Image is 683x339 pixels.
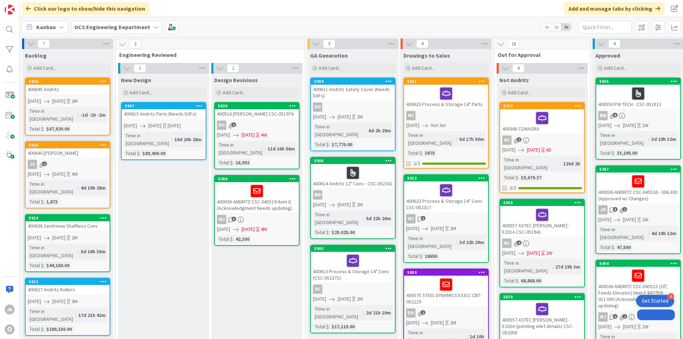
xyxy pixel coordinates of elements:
[214,102,300,169] a: 5839400516 [PERSON_NAME] CSC-051974DH[DATE][DATE]4WTime in [GEOGRAPHIC_DATA]:11d 16h 56mTotal $:1...
[527,249,540,257] span: [DATE]
[615,243,632,251] div: 47,500
[168,122,181,129] div: [DATE]
[311,102,395,112] div: DH
[623,207,627,212] span: 1
[223,89,245,96] span: Add Card...
[406,252,422,260] div: Total $
[79,248,107,255] div: 5d 18h 36m
[500,200,584,237] div: 5869400557 ASTEC [PERSON_NAME] - E201A CSC-051941
[596,312,680,322] div: MJ
[233,159,234,166] span: :
[500,200,584,206] div: 5869
[599,261,680,266] div: 5494
[26,78,110,94] div: 5926400645 Andritz
[596,260,680,267] div: 5494
[28,234,41,242] span: [DATE]
[500,136,584,145] div: NC
[503,200,584,205] div: 5869
[74,23,150,31] b: OCS Engineering Department
[546,146,551,154] div: 6D
[232,217,236,221] span: 3
[404,181,488,212] div: 400623 Process & Storage 14" Conv CSC-052317
[500,300,584,337] div: 400557 ASTEC [PERSON_NAME] - E202A (pending inlet details) CSC-052058
[599,79,680,84] div: 5865
[500,294,584,300] div: 5870
[26,221,110,231] div: 400638 Sentrimax Shaftless Conv
[311,78,395,85] div: 5904
[502,156,560,171] div: Time in [GEOGRAPHIC_DATA]
[42,161,47,166] span: 1
[28,125,43,133] div: Total $
[313,113,326,121] span: [DATE]
[314,158,395,163] div: 5906
[25,278,110,336] a: 5915400627 Andritz Rollers[DATE][DATE]3MTime in [GEOGRAPHIC_DATA]:17d 21h 42mTotal $:$189,150.00
[28,307,75,323] div: Time in [GEOGRAPHIC_DATA]
[357,113,363,121] div: 2M
[313,323,329,330] div: Total $
[650,229,678,237] div: 4d 19h 12m
[596,78,680,109] div: 5865400550 PW TECH - CSC-051813
[215,182,299,213] div: 400036 ANDRITZ CSC-045519 Item G (Acknowledgment Needs updating)
[28,298,41,305] span: [DATE]
[502,239,512,248] div: NC
[338,201,351,208] span: [DATE]
[517,240,521,245] span: 4
[310,78,396,151] a: 5904400611 Andritz Safety Cover (Needs DXFs)DH[DATE][DATE]2MTime in [GEOGRAPHIC_DATA]:6d 2h 29mTo...
[215,103,299,118] div: 5839400516 [PERSON_NAME] CSC-051974
[311,85,395,100] div: 400611 Andritz Safety Cover (Needs DXFs)
[423,252,439,260] div: 18650
[502,174,518,181] div: Total $
[313,201,326,208] span: [DATE]
[43,198,44,206] span: :
[217,141,265,157] div: Time in [GEOGRAPHIC_DATA]
[422,149,423,157] span: :
[329,323,330,330] span: :
[26,142,110,148] div: 5925
[404,214,488,223] div: NC
[648,135,650,143] span: :
[261,226,267,233] div: 4M
[518,174,519,181] span: :
[173,136,203,143] div: 19d 20h 28m
[614,149,615,157] span: :
[26,78,110,85] div: 5926
[217,235,233,243] div: Total $
[423,149,436,157] div: 3875
[499,102,585,193] a: 5719400368 CONAGRANC[DATE][DATE]6DTime in [GEOGRAPHIC_DATA]:120d 2hTotal $:$5,679.373/3
[311,245,395,282] div: 5905400613 Process & Storage 14" Conv (CSC-052371)
[28,261,43,269] div: Total $
[52,234,65,242] span: [DATE]
[595,165,681,254] a: 5497400036 ANDRITZ CSC-045526 - 006.300 (Approved w/ Changes)JH[DATE][DATE]2WTime in [GEOGRAPHIC_...
[29,143,110,148] div: 5925
[404,175,488,181] div: 5913
[502,249,515,257] span: [DATE]
[148,122,162,129] span: [DATE]
[642,122,648,129] div: 2W
[313,123,366,138] div: Time in [GEOGRAPHIC_DATA]
[217,215,226,224] div: MJ
[364,309,393,317] div: 2d 21h 10m
[266,145,297,153] div: 11d 16h 56m
[311,190,395,200] div: BW
[44,198,59,206] div: 1,873
[215,215,299,224] div: MJ
[519,174,543,181] div: $5,679.37
[313,228,329,236] div: Total $
[215,176,299,213] div: 5490400036 ANDRITZ CSC-045519 Item G (Acknowledgment Needs updating)
[217,121,226,130] div: DH
[43,125,44,133] span: :
[642,216,648,223] div: 2W
[406,111,415,120] div: NC
[596,166,680,173] div: 5497
[26,142,110,158] div: 5925400640 [PERSON_NAME]
[450,319,456,327] div: 2M
[363,214,364,222] span: :
[139,149,141,157] span: :
[44,261,71,269] div: $44,150.00
[500,206,584,237] div: 400557 ASTEC [PERSON_NAME] - E201A CSC-051941
[503,104,584,108] div: 5719
[404,308,488,318] div: DH
[499,199,585,287] a: 5869400557 ASTEC [PERSON_NAME] - E201A CSC-051941NC[DATE][DATE]2WTime in [GEOGRAPHIC_DATA]:27d 19...
[26,285,110,294] div: 400627 Andritz Rollers
[26,279,110,285] div: 5915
